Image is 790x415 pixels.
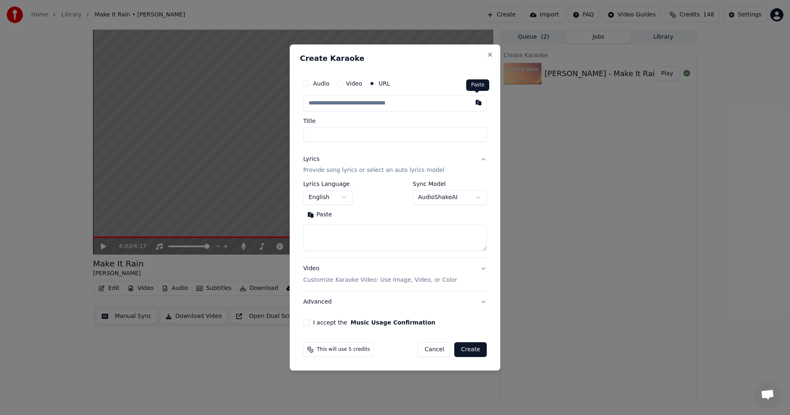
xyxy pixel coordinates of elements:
label: Title [303,118,487,124]
label: Audio [313,81,330,86]
div: Video [303,265,457,285]
p: Customize Karaoke Video: Use Image, Video, or Color [303,276,457,284]
span: This will use 5 credits [317,346,370,353]
div: LyricsProvide song lyrics or select an auto lyrics model [303,181,487,258]
button: Paste [303,209,336,222]
button: Create [454,342,487,357]
div: Paste [466,79,489,91]
label: Video [346,81,362,86]
p: Provide song lyrics or select an auto lyrics model [303,167,444,175]
label: Sync Model [413,181,487,187]
button: I accept the [351,320,435,325]
button: VideoCustomize Karaoke Video: Use Image, Video, or Color [303,258,487,291]
label: Lyrics Language [303,181,353,187]
button: Advanced [303,291,487,313]
div: Lyrics [303,155,319,163]
button: Cancel [418,342,451,357]
h2: Create Karaoke [300,55,490,62]
button: LyricsProvide song lyrics or select an auto lyrics model [303,148,487,181]
label: URL [379,81,390,86]
label: I accept the [313,320,435,325]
